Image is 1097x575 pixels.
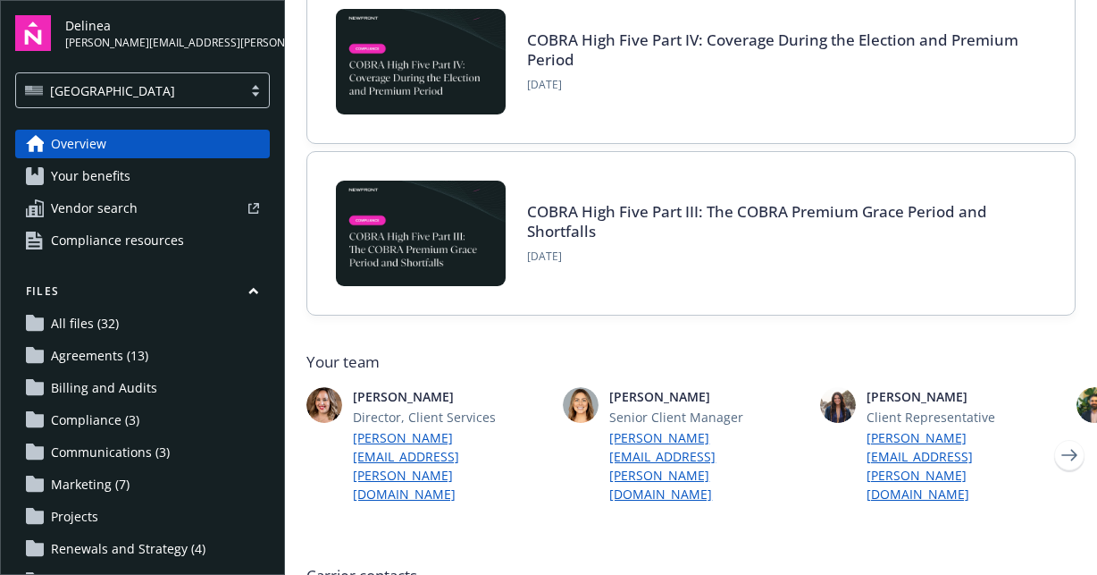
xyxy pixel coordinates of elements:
a: Compliance resources [15,226,270,255]
a: Your benefits [15,162,270,190]
span: Communications (3) [51,438,170,467]
span: Overview [51,130,106,158]
span: Agreements (13) [51,342,148,370]
span: Senior Client Manager [609,408,805,427]
span: [PERSON_NAME] [609,387,805,406]
a: Marketing (7) [15,470,270,499]
span: Projects [51,503,98,531]
span: [PERSON_NAME][EMAIL_ADDRESS][PERSON_NAME][DOMAIN_NAME] [65,35,270,51]
span: Client Representative [867,408,1062,427]
img: photo [563,387,599,423]
a: Billing and Audits [15,374,270,402]
a: Agreements (13) [15,342,270,370]
span: Your team [306,351,1076,373]
a: Communications (3) [15,438,270,467]
a: All files (32) [15,309,270,338]
img: navigator-logo.svg [15,15,51,51]
button: Files [15,283,270,306]
span: [PERSON_NAME] [867,387,1062,406]
span: Delinea [65,16,270,35]
a: Renewals and Strategy (4) [15,535,270,563]
button: Delinea[PERSON_NAME][EMAIL_ADDRESS][PERSON_NAME][DOMAIN_NAME] [65,15,270,51]
span: Marketing (7) [51,470,130,499]
a: Compliance (3) [15,406,270,435]
a: Vendor search [15,194,270,223]
a: Next [1055,441,1084,469]
span: Vendor search [51,194,138,223]
img: BLOG-Card Image - Compliance - COBRA High Five Pt 4 - 09-04-25.jpg [336,9,506,114]
span: Director, Client Services [353,408,548,427]
a: COBRA High Five Part III: The COBRA Premium Grace Period and Shortfalls [527,201,987,241]
img: BLOG-Card Image - Compliance - COBRA High Five Pt 3 - 09-03-25.jpg [336,181,506,286]
a: COBRA High Five Part IV: Coverage During the Election and Premium Period [527,30,1018,70]
a: [PERSON_NAME][EMAIL_ADDRESS][PERSON_NAME][DOMAIN_NAME] [867,428,1062,503]
span: [GEOGRAPHIC_DATA] [50,81,175,100]
span: Your benefits [51,162,130,190]
span: [GEOGRAPHIC_DATA] [25,81,233,100]
span: Renewals and Strategy (4) [51,535,205,563]
span: All files (32) [51,309,119,338]
a: [PERSON_NAME][EMAIL_ADDRESS][PERSON_NAME][DOMAIN_NAME] [609,428,805,503]
span: [DATE] [527,77,1025,93]
span: [DATE] [527,249,1025,265]
a: Overview [15,130,270,158]
span: Compliance (3) [51,406,139,435]
a: [PERSON_NAME][EMAIL_ADDRESS][PERSON_NAME][DOMAIN_NAME] [353,428,548,503]
a: Projects [15,503,270,531]
span: Billing and Audits [51,374,157,402]
span: Compliance resources [51,226,184,255]
img: photo [306,387,342,423]
img: photo [820,387,856,423]
span: [PERSON_NAME] [353,387,548,406]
